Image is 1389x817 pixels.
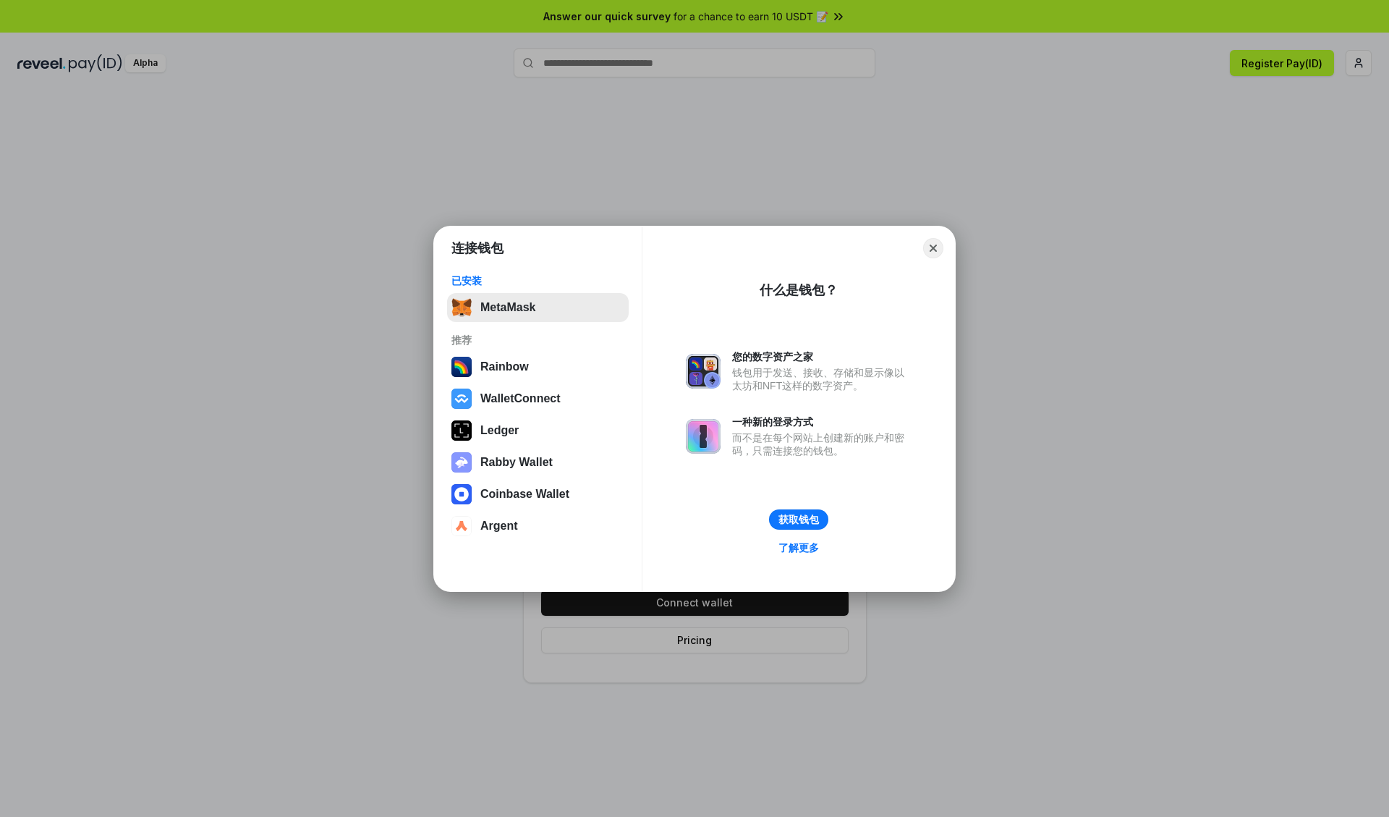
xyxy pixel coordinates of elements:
[451,334,624,347] div: 推荐
[447,448,629,477] button: Rabby Wallet
[451,484,472,504] img: svg+xml,%3Csvg%20width%3D%2228%22%20height%3D%2228%22%20viewBox%3D%220%200%2028%2028%22%20fill%3D...
[732,350,912,363] div: 您的数字资产之家
[451,357,472,377] img: svg+xml,%3Csvg%20width%3D%22120%22%20height%3D%22120%22%20viewBox%3D%220%200%20120%20120%22%20fil...
[451,274,624,287] div: 已安装
[778,541,819,554] div: 了解更多
[447,293,629,322] button: MetaMask
[778,513,819,526] div: 获取钱包
[769,509,828,530] button: 获取钱包
[451,297,472,318] img: svg+xml,%3Csvg%20fill%3D%22none%22%20height%3D%2233%22%20viewBox%3D%220%200%2035%2033%22%20width%...
[770,538,828,557] a: 了解更多
[447,352,629,381] button: Rainbow
[447,384,629,413] button: WalletConnect
[451,389,472,409] img: svg+xml,%3Csvg%20width%3D%2228%22%20height%3D%2228%22%20viewBox%3D%220%200%2028%2028%22%20fill%3D...
[451,516,472,536] img: svg+xml,%3Csvg%20width%3D%2228%22%20height%3D%2228%22%20viewBox%3D%220%200%2028%2028%22%20fill%3D...
[447,416,629,445] button: Ledger
[686,419,721,454] img: svg+xml,%3Csvg%20xmlns%3D%22http%3A%2F%2Fwww.w3.org%2F2000%2Fsvg%22%20fill%3D%22none%22%20viewBox...
[447,480,629,509] button: Coinbase Wallet
[923,238,943,258] button: Close
[480,392,561,405] div: WalletConnect
[480,456,553,469] div: Rabby Wallet
[732,431,912,457] div: 而不是在每个网站上创建新的账户和密码，只需连接您的钱包。
[480,488,569,501] div: Coinbase Wallet
[451,240,504,257] h1: 连接钱包
[451,452,472,473] img: svg+xml,%3Csvg%20xmlns%3D%22http%3A%2F%2Fwww.w3.org%2F2000%2Fsvg%22%20fill%3D%22none%22%20viewBox...
[451,420,472,441] img: svg+xml,%3Csvg%20xmlns%3D%22http%3A%2F%2Fwww.w3.org%2F2000%2Fsvg%22%20width%3D%2228%22%20height%3...
[447,512,629,541] button: Argent
[732,366,912,392] div: 钱包用于发送、接收、存储和显示像以太坊和NFT这样的数字资产。
[480,301,535,314] div: MetaMask
[732,415,912,428] div: 一种新的登录方式
[686,354,721,389] img: svg+xml,%3Csvg%20xmlns%3D%22http%3A%2F%2Fwww.w3.org%2F2000%2Fsvg%22%20fill%3D%22none%22%20viewBox...
[480,424,519,437] div: Ledger
[480,520,518,533] div: Argent
[760,281,838,299] div: 什么是钱包？
[480,360,529,373] div: Rainbow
